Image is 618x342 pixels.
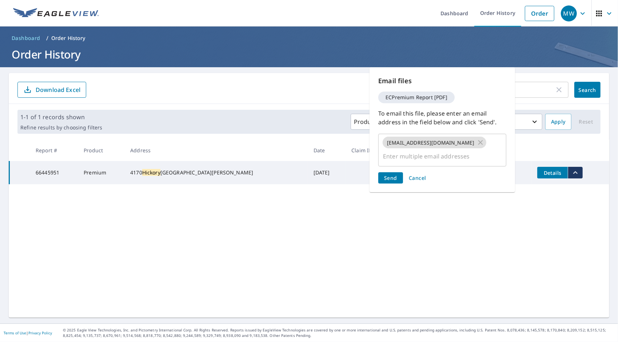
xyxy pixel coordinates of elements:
[78,161,124,184] td: Premium
[378,172,403,184] button: Send
[12,35,40,42] span: Dashboard
[382,149,492,163] input: Enter multiple email addresses
[63,327,614,338] p: © 2025 Eagle View Technologies, Inc. and Pictometry International Corp. All Rights Reserved. Repo...
[354,117,379,126] p: Products
[51,35,85,42] p: Order History
[574,82,601,98] button: Search
[9,32,43,44] a: Dashboard
[20,124,102,131] p: Refine results by choosing filters
[542,169,563,176] span: Details
[30,161,78,184] td: 66445951
[406,172,429,184] button: Cancel
[381,95,452,100] span: ECPremium Report [PDF]
[36,86,80,94] p: Download Excel
[142,169,160,176] mark: Hickory
[378,76,506,86] p: Email files
[28,330,52,335] a: Privacy Policy
[378,109,506,126] p: To email this file, please enter an email address in the field below and click 'Send'.
[46,34,48,43] li: /
[383,137,486,148] div: [EMAIL_ADDRESS][DOMAIN_NAME]
[525,6,554,21] a: Order
[9,32,609,44] nav: breadcrumb
[561,5,577,21] div: MW
[551,117,566,126] span: Apply
[4,331,52,335] p: |
[545,114,571,130] button: Apply
[383,139,479,146] span: [EMAIL_ADDRESS][DOMAIN_NAME]
[4,330,26,335] a: Terms of Use
[308,140,346,161] th: Date
[580,86,595,93] span: Search
[13,8,99,19] img: EV Logo
[78,140,124,161] th: Product
[384,174,397,181] span: Send
[30,140,78,161] th: Report #
[308,161,346,184] td: [DATE]
[537,167,568,178] button: detailsBtn-66445951
[568,167,583,178] button: filesDropdownBtn-66445951
[9,47,609,62] h1: Order History
[130,169,302,176] div: 4170 [GEOGRAPHIC_DATA][PERSON_NAME]
[351,114,393,130] button: Products
[409,174,426,181] span: Cancel
[20,113,102,121] p: 1-1 of 1 records shown
[17,82,86,98] button: Download Excel
[346,140,390,161] th: Claim ID
[124,140,308,161] th: Address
